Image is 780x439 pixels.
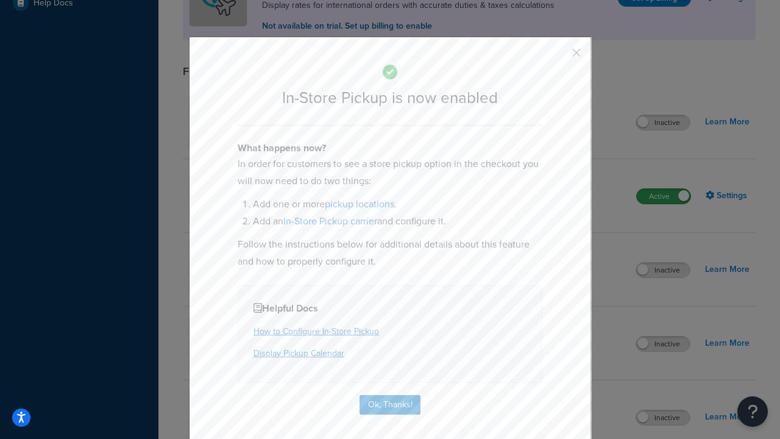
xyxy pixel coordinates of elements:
[253,347,344,360] a: Display Pickup Calendar
[325,197,394,211] a: pickup locations
[253,196,542,213] li: Add one or more .
[283,214,377,228] a: In-Store Pickup carrier
[253,213,542,230] li: Add an and configure it.
[238,236,542,270] p: Follow the instructions below for additional details about this feature and how to properly confi...
[238,141,542,155] h4: What happens now?
[238,89,542,107] h2: In-Store Pickup is now enabled
[360,395,420,415] button: Ok, Thanks!
[253,301,526,316] h4: Helpful Docs
[253,325,379,338] a: How to Configure In-Store Pickup
[238,155,542,190] p: In order for customers to see a store pickup option in the checkout you will now need to do two t...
